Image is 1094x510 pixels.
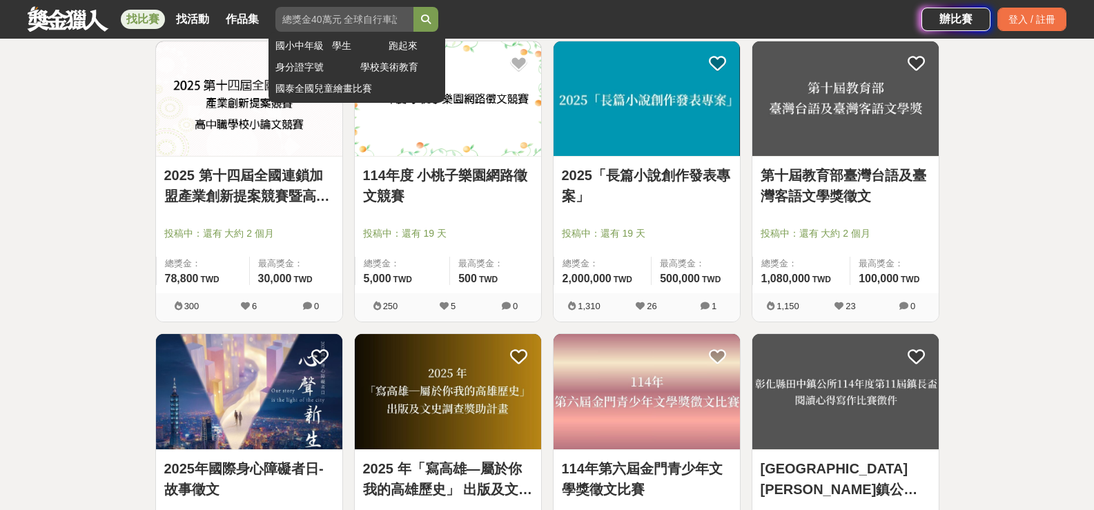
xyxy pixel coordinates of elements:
span: 1,080,000 [761,273,810,284]
a: 國小中年級 [275,39,325,53]
span: TWD [479,275,498,284]
a: Cover Image [355,334,541,450]
span: 5 [451,301,456,311]
a: 2025 年「寫高雄—屬於你我的高雄歷史」 出版及文史調查獎助計畫 [363,458,533,500]
span: 1,310 [578,301,600,311]
span: 1 [712,301,716,311]
span: 最高獎金： [660,257,731,271]
a: Cover Image [752,334,939,450]
a: 114年第六屆金門青少年文學獎徵文比賽 [562,458,732,500]
a: Cover Image [554,334,740,450]
span: TWD [200,275,219,284]
span: TWD [812,275,831,284]
span: 總獎金： [563,257,643,271]
a: 114年度 小桃子樂園網路徵文競賽 [363,165,533,206]
a: [GEOGRAPHIC_DATA][PERSON_NAME]鎮公所114年度第11屆鎮長盃閱讀心得寫作比賽徵件 [761,458,930,500]
a: 國泰全國兒童繪畫比賽 [275,81,438,96]
img: Cover Image [355,334,541,449]
a: 跑起來 [389,39,438,53]
a: 身分證字號 [275,60,353,75]
img: Cover Image [156,41,342,157]
a: 學生 [332,39,382,53]
img: Cover Image [554,41,740,157]
span: 1,150 [776,301,799,311]
span: TWD [901,275,919,284]
a: 辦比賽 [921,8,990,31]
img: Cover Image [156,334,342,449]
span: 投稿中：還有 19 天 [562,226,732,241]
span: 最高獎金： [258,257,334,271]
span: 0 [910,301,915,311]
span: 100,000 [859,273,899,284]
span: 總獎金： [364,257,442,271]
img: Cover Image [554,334,740,449]
span: 投稿中：還有 大約 2 個月 [761,226,930,241]
a: 2025年國際身心障礙者日-故事徵文 [164,458,334,500]
span: TWD [293,275,312,284]
span: TWD [393,275,412,284]
span: 300 [184,301,199,311]
span: 500,000 [660,273,700,284]
span: 投稿中：還有 19 天 [363,226,533,241]
span: TWD [702,275,721,284]
a: 找活動 [170,10,215,29]
span: 總獎金： [761,257,842,271]
a: 2025「長篇小說創作發表專案」 [562,165,732,206]
a: 找比賽 [121,10,165,29]
span: 2,000,000 [563,273,612,284]
span: 250 [383,301,398,311]
span: 30,000 [258,273,292,284]
input: 總獎金40萬元 全球自行車設計比賽 [275,7,413,32]
span: TWD [614,275,632,284]
span: 500 [458,273,477,284]
a: 第十屆教育部臺灣台語及臺灣客語文學獎徵文 [761,165,930,206]
span: 0 [314,301,319,311]
div: 登入 / 註冊 [997,8,1066,31]
a: Cover Image [156,334,342,450]
span: 26 [647,301,656,311]
span: 23 [846,301,855,311]
a: 2025 第十四屆全國連鎖加盟產業創新提案競賽暨高中職學校小論文競賽 [164,165,334,206]
span: 最高獎金： [859,257,930,271]
span: 最高獎金： [458,257,532,271]
img: Cover Image [752,41,939,157]
span: 0 [513,301,518,311]
span: 6 [252,301,257,311]
img: Cover Image [752,334,939,449]
span: 78,800 [165,273,199,284]
span: 投稿中：還有 大約 2 個月 [164,226,334,241]
span: 5,000 [364,273,391,284]
span: 總獎金： [165,257,241,271]
a: 作品集 [220,10,264,29]
a: 學校美術教育 [360,60,438,75]
img: Cover Image [355,41,541,157]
